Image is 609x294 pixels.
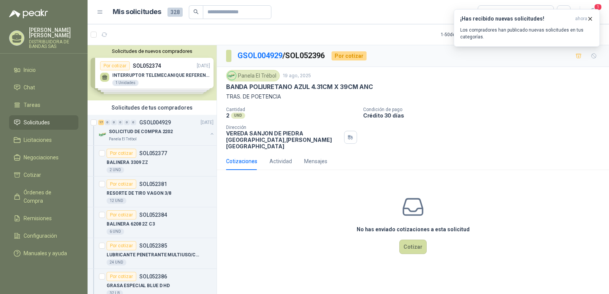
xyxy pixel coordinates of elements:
[107,198,126,204] div: 12 UND
[363,107,606,112] p: Condición de pago
[139,151,167,156] p: SOL052377
[139,212,167,218] p: SOL052384
[111,120,117,125] div: 0
[238,50,325,62] p: / SOL052396
[105,120,110,125] div: 0
[88,100,217,115] div: Solicitudes de tus compradores
[109,128,173,135] p: SOLICITUD DE COMPRA 2202
[9,98,78,112] a: Tareas
[24,118,50,127] span: Solicitudes
[29,40,78,49] p: DISTRIBUIDORA DE BANDAS SAS
[460,27,593,40] p: Los compradores han publicado nuevas solicitudes en tus categorías.
[107,229,124,235] div: 6 UND
[201,119,214,126] p: [DATE]
[269,157,292,165] div: Actividad
[139,120,171,125] p: GSOL004929
[575,16,587,22] span: ahora
[9,9,48,18] img: Logo peakr
[107,272,136,281] div: Por cotizar
[441,29,488,41] div: 1 - 50 de 123
[107,221,155,228] p: BALINERA 6208 2Z C3
[107,190,171,197] p: RESORTE DE TIRO VAGON 3/8
[24,171,41,179] span: Cotizar
[167,8,183,17] span: 328
[460,16,572,22] h3: ¡Has recibido nuevas solicitudes!
[226,83,373,91] p: BANDA POLIURETANO AZUL 4.31CM X 39CM ANC
[107,149,136,158] div: Por cotizar
[226,157,257,165] div: Cotizaciones
[24,136,52,144] span: Licitaciones
[124,120,130,125] div: 0
[107,282,170,289] p: GRASA ESPECIAL BLUE D HD
[226,92,600,101] p: TRAS. DE POETENCIA
[594,3,602,11] span: 1
[193,9,199,14] span: search
[483,8,499,16] div: Todas
[24,153,59,162] span: Negociaciones
[304,157,327,165] div: Mensajes
[107,241,136,250] div: Por cotizar
[107,259,126,265] div: 24 UND
[91,48,214,54] button: Solicitudes de nuevos compradores
[226,112,230,119] p: 2
[88,176,217,207] a: Por cotizarSOL052381RESORTE DE TIRO VAGON 3/812 UND
[98,120,104,125] div: 17
[24,232,57,240] span: Configuración
[24,188,71,205] span: Órdenes de Compra
[226,125,341,130] p: Dirección
[226,70,280,81] div: Panela El Trébol
[88,238,217,269] a: Por cotizarSOL052385LUBRICANTE PENETRANTE MULTIUSO/CRC 3-3624 UND
[139,181,167,187] p: SOL052381
[24,101,40,109] span: Tareas
[88,45,217,100] div: Solicitudes de nuevos compradoresPor cotizarSOL052374[DATE] INTERRUPTOR TELEMECANIQUE REFERENCIA....
[9,80,78,95] a: Chat
[98,118,215,142] a: 17 0 0 0 0 0 GSOL004929[DATE] Company LogoSOLICITUD DE COMPRA 2202Panela El Trébol
[24,66,36,74] span: Inicio
[399,240,427,254] button: Cotizar
[363,112,606,119] p: Crédito 30 días
[9,211,78,226] a: Remisiones
[107,180,136,189] div: Por cotizar
[118,120,123,125] div: 0
[454,9,600,47] button: ¡Has recibido nuevas solicitudes!ahora Los compradores han publicado nuevas solicitudes en tus ca...
[24,83,35,92] span: Chat
[332,51,367,60] div: Por cotizar
[238,51,282,60] a: GSOL004929
[231,113,245,119] div: UND
[98,130,107,139] img: Company Logo
[586,5,600,19] button: 1
[9,229,78,243] a: Configuración
[107,159,148,166] p: BALINERA 3309 ZZ
[9,115,78,130] a: Solicitudes
[283,72,311,79] p: 19 ago, 2025
[107,210,136,219] div: Por cotizar
[139,274,167,279] p: SOL052386
[24,214,52,222] span: Remisiones
[357,225,470,234] h3: No has enviado cotizaciones a esta solicitud
[113,6,161,17] h1: Mis solicitudes
[131,120,136,125] div: 0
[226,130,341,149] p: VEREDA SANJON DE PIEDRA [GEOGRAPHIC_DATA] , [PERSON_NAME][GEOGRAPHIC_DATA]
[107,167,124,173] div: 2 UND
[9,185,78,208] a: Órdenes de Compra
[139,243,167,248] p: SOL052385
[9,150,78,165] a: Negociaciones
[29,27,78,38] p: [PERSON_NAME] [PERSON_NAME]
[226,107,357,112] p: Cantidad
[228,72,236,80] img: Company Logo
[9,246,78,261] a: Manuales y ayuda
[9,63,78,77] a: Inicio
[24,249,67,257] span: Manuales y ayuda
[88,146,217,176] a: Por cotizarSOL052377BALINERA 3309 ZZ2 UND
[88,207,217,238] a: Por cotizarSOL052384BALINERA 6208 2Z C36 UND
[9,168,78,182] a: Cotizar
[109,136,137,142] p: Panela El Trébol
[9,133,78,147] a: Licitaciones
[107,251,201,259] p: LUBRICANTE PENETRANTE MULTIUSO/CRC 3-36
